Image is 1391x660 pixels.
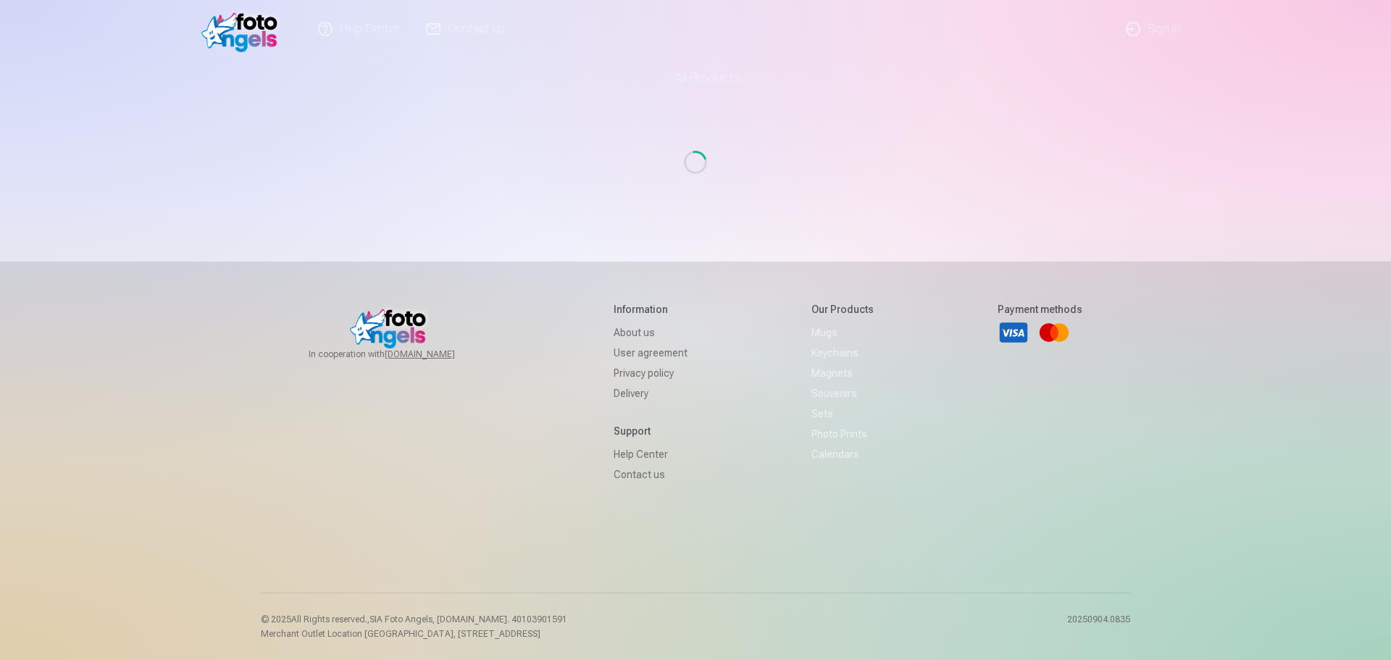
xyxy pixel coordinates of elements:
[614,363,688,383] a: Privacy policy
[1038,317,1070,348] a: Mastercard
[1067,614,1130,640] p: 20250904.0835
[369,614,567,625] span: SIA Foto Angels, [DOMAIN_NAME]. 40103901591
[998,317,1029,348] a: Visa
[614,444,688,464] a: Help Center
[614,464,688,485] a: Contact us
[811,363,874,383] a: Magnets
[614,343,688,363] a: User agreement
[634,58,758,99] a: All products
[811,383,874,404] a: Souvenirs
[998,302,1082,317] h5: Payment methods
[614,322,688,343] a: About us
[811,404,874,424] a: Sets
[385,348,490,360] a: [DOMAIN_NAME]
[811,322,874,343] a: Mugs
[614,383,688,404] a: Delivery
[309,348,490,360] span: In cooperation with
[261,628,567,640] p: Merchant Outlet Location [GEOGRAPHIC_DATA], [STREET_ADDRESS]
[261,614,567,625] p: © 2025 All Rights reserved. ,
[614,302,688,317] h5: Information
[811,302,874,317] h5: Our products
[614,424,688,438] h5: Support
[811,343,874,363] a: Keychains
[201,6,285,52] img: /v1
[811,424,874,444] a: Photo prints
[811,444,874,464] a: Calendars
